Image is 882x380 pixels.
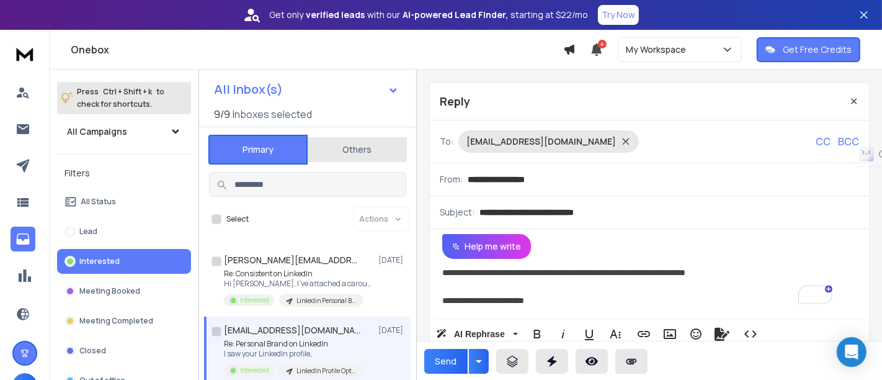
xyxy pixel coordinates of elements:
[710,322,734,346] button: Signature
[626,43,691,56] p: My Workspace
[224,269,373,279] p: Re: Consistent on LinkedIn
[101,84,154,99] span: Ctrl + Shift + k
[525,322,549,346] button: Bold (Ctrl+B)
[632,322,656,346] button: Insert Link (Ctrl+K)
[378,325,406,335] p: [DATE]
[440,206,474,219] p: Subject:
[466,135,616,148] p: [EMAIL_ADDRESS][DOMAIN_NAME]
[79,256,120,266] p: Interested
[208,135,308,165] button: Primary
[57,309,191,333] button: Meeting Completed
[296,296,356,305] p: Linkedin Personal Brand - marketing agency owners
[79,227,97,237] p: Lead
[296,366,356,376] p: LinkedIn Profile Optimization - COACH - [GEOGRAPHIC_DATA] - 1-10
[57,219,191,244] button: Lead
[838,134,859,149] p: BCC
[598,40,607,48] span: 4
[79,286,140,296] p: Meeting Booked
[434,322,520,346] button: AI Rephrase
[77,86,164,111] p: Press to check for shortcuts.
[57,279,191,304] button: Meeting Booked
[224,279,373,289] p: Hi [PERSON_NAME], I’ve attached a carousel
[424,349,468,374] button: Send
[57,165,191,182] h3: Filters
[240,296,269,305] p: Interested
[67,125,127,138] h1: All Campaigns
[598,5,639,25] button: Try Now
[224,254,360,266] h1: [PERSON_NAME][EMAIL_ADDRESS][PERSON_NAME][DOMAIN_NAME]
[79,316,153,326] p: Meeting Completed
[12,42,37,65] img: logo
[816,134,831,149] p: CC
[224,339,363,349] p: Re: Personal Brand on LinkedIn
[214,107,230,122] span: 9 / 9
[440,173,463,186] p: From:
[378,255,406,265] p: [DATE]
[440,93,470,110] p: Reply
[442,234,531,259] button: Help me write
[57,119,191,144] button: All Campaigns
[71,42,563,57] h1: Onebox
[452,329,507,340] span: AI Rephrase
[440,135,453,148] p: To:
[204,77,409,102] button: All Inbox(s)
[308,136,407,163] button: Others
[224,349,363,359] p: I saw your LinkedIn profile,
[79,346,106,356] p: Closed
[269,9,588,21] p: Get only with our starting at $22/mo
[783,43,852,56] p: Get Free Credits
[57,338,191,363] button: Closed
[430,259,855,317] div: To enrich screen reader interactions, please activate Accessibility in Grammarly extension settings
[551,322,575,346] button: Italic (Ctrl+I)
[306,9,365,21] strong: verified leads
[577,322,601,346] button: Underline (Ctrl+U)
[403,9,508,21] strong: AI-powered Lead Finder,
[837,337,866,367] div: Open Intercom Messenger
[224,324,360,337] h1: [EMAIL_ADDRESS][DOMAIN_NAME]
[81,197,116,207] p: All Status
[602,9,635,21] p: Try Now
[739,322,762,346] button: Code View
[57,249,191,274] button: Interested
[684,322,708,346] button: Emoticons
[604,322,627,346] button: More Text
[57,189,191,214] button: All Status
[226,214,249,224] label: Select
[233,107,312,122] h3: Inboxes selected
[757,37,860,62] button: Get Free Credits
[658,322,682,346] button: Insert Image (Ctrl+P)
[240,366,269,375] p: Interested
[214,83,283,96] h1: All Inbox(s)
